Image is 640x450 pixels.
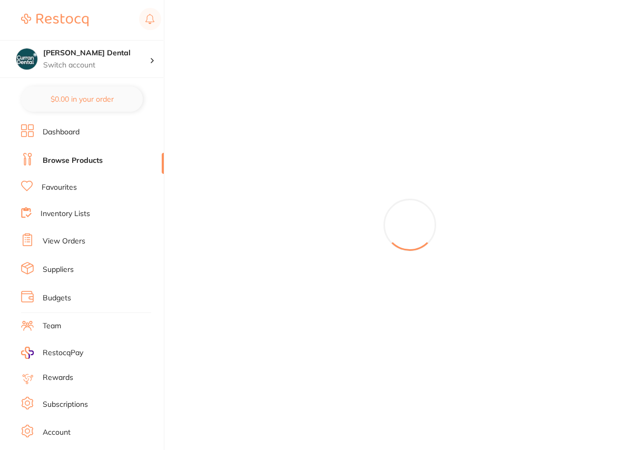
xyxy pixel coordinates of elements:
a: Browse Products [43,155,103,166]
a: Budgets [43,293,71,304]
a: Team [43,321,61,331]
a: Dashboard [43,127,80,138]
a: Subscriptions [43,399,88,410]
a: Inventory Lists [41,209,90,219]
a: Favourites [42,182,77,193]
span: RestocqPay [43,348,83,358]
a: RestocqPay [21,347,83,359]
a: View Orders [43,236,85,247]
a: Suppliers [43,265,74,275]
img: Restocq Logo [21,14,88,26]
img: Curran Dental [16,48,37,70]
a: Rewards [43,373,73,383]
a: Account [43,427,71,438]
button: $0.00 in your order [21,86,143,112]
a: Restocq Logo [21,8,88,32]
img: RestocqPay [21,347,34,359]
p: Switch account [43,60,150,71]
h4: Curran Dental [43,48,150,58]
